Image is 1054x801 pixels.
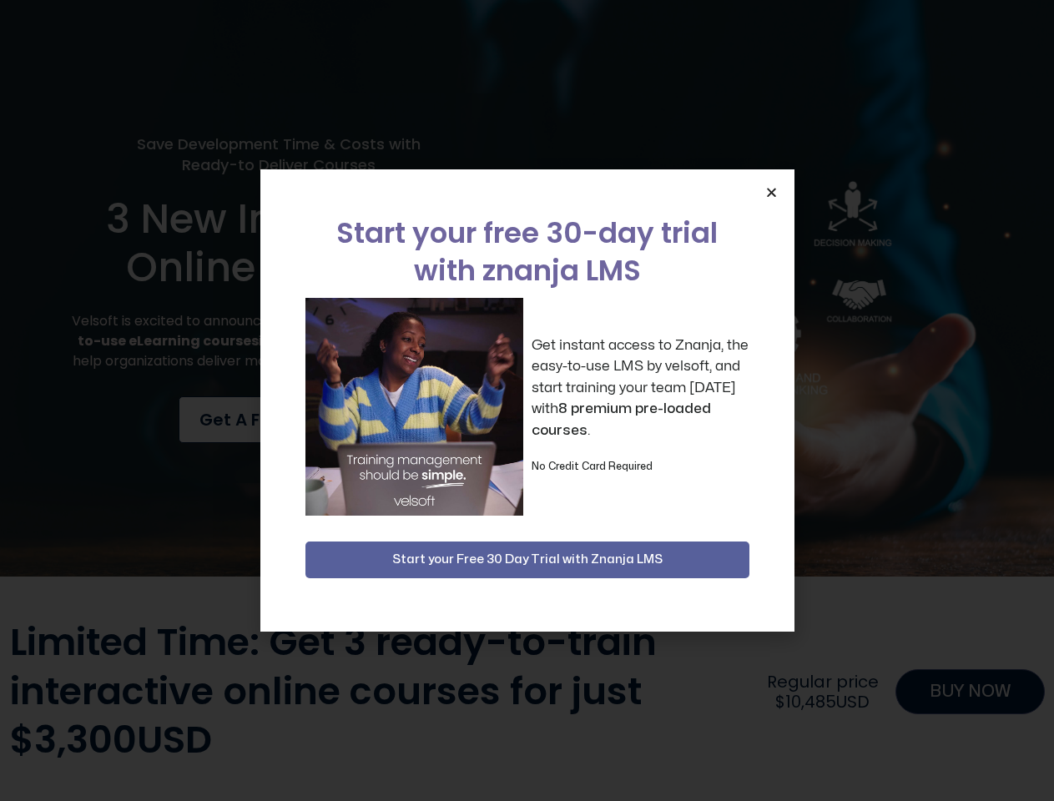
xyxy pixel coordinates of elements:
span: Start your Free 30 Day Trial with Znanja LMS [392,550,663,570]
button: Start your Free 30 Day Trial with Znanja LMS [305,542,749,578]
h2: Start your free 30-day trial with znanja LMS [305,214,749,290]
strong: 8 premium pre-loaded courses [532,401,711,437]
strong: No Credit Card Required [532,461,653,471]
a: Close [765,186,778,199]
p: Get instant access to Znanja, the easy-to-use LMS by velsoft, and start training your team [DATE]... [532,335,749,441]
img: a woman sitting at her laptop dancing [305,298,523,516]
